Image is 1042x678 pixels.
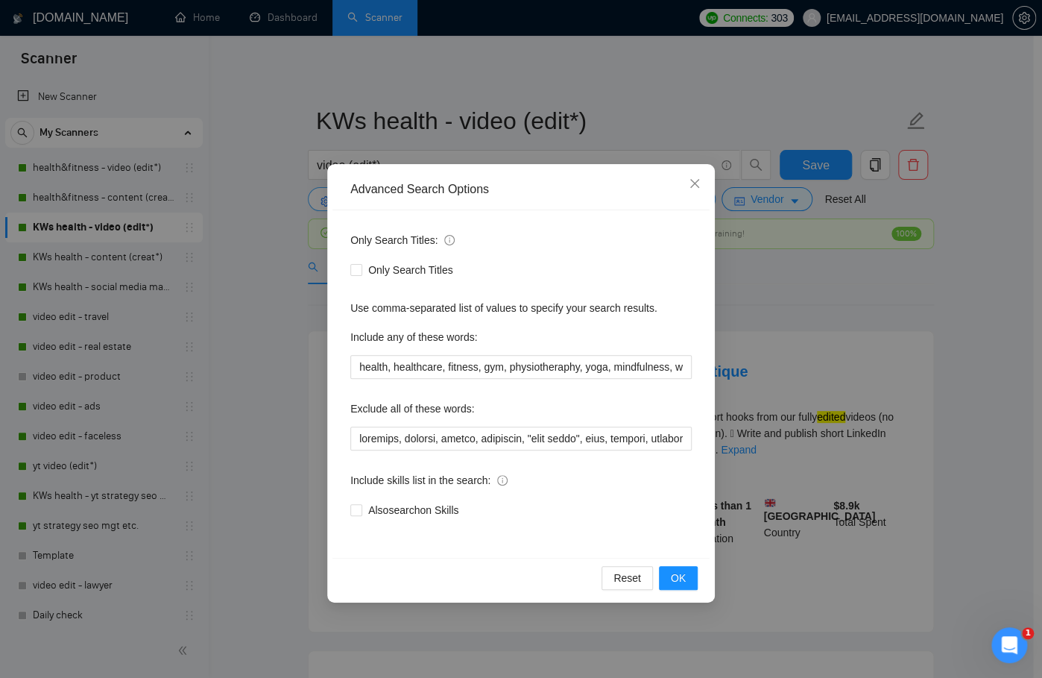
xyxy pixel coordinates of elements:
[362,262,459,278] span: Only Search Titles
[497,475,508,486] span: info-circle
[675,164,715,204] button: Close
[362,502,464,518] span: Also search on Skills
[350,232,455,248] span: Only Search Titles:
[350,472,508,489] span: Include skills list in the search:
[444,235,455,245] span: info-circle
[659,566,698,590] button: OK
[601,566,653,590] button: Reset
[350,325,477,349] label: Include any of these words:
[350,181,692,198] div: Advanced Search Options
[689,178,701,189] span: close
[1022,627,1034,639] span: 1
[991,627,1027,663] iframe: Intercom live chat
[613,570,641,586] span: Reset
[671,570,686,586] span: OK
[350,300,692,316] div: Use comma-separated list of values to specify your search results.
[350,397,475,421] label: Exclude all of these words:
